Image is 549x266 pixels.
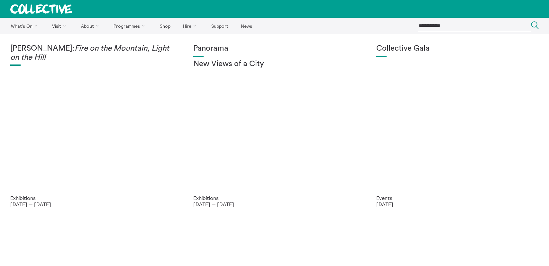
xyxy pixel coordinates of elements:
[178,18,205,34] a: Hire
[10,44,169,61] em: Fire on the Mountain, Light on the Hill
[154,18,176,34] a: Shop
[193,195,356,201] p: Exhibitions
[5,18,45,34] a: What's On
[183,34,366,217] a: Collective Panorama June 2025 small file 8 Panorama New Views of a City Exhibitions [DATE] — [DATE]
[10,195,173,201] p: Exhibitions
[193,201,356,207] p: [DATE] — [DATE]
[376,44,539,53] h1: Collective Gala
[376,195,539,201] p: Events
[10,201,173,207] p: [DATE] — [DATE]
[206,18,234,34] a: Support
[10,44,173,62] h1: [PERSON_NAME]:
[193,60,356,69] h2: New Views of a City
[47,18,74,34] a: Visit
[193,44,356,53] h1: Panorama
[108,18,153,34] a: Programmes
[366,34,549,217] a: Collective Gala 2023. Image credit Sally Jubb. Collective Gala Events [DATE]
[235,18,258,34] a: News
[376,201,539,207] p: [DATE]
[75,18,107,34] a: About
